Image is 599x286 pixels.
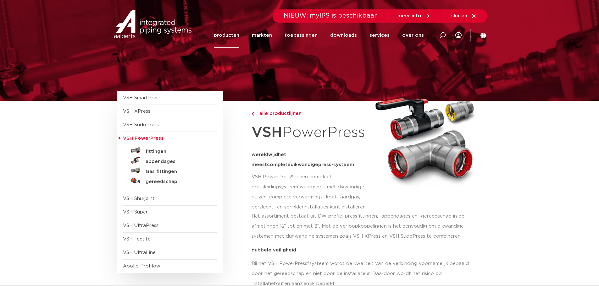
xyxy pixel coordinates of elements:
[123,175,217,186] a: gereedschap
[123,237,151,241] a: VSH Tectite
[214,23,424,48] nav: Menu
[252,211,479,241] p: Het assortiment bestaat uit DW-profiel pressfittingen, -appendages en -gereedschap in de afmeting...
[123,136,164,141] span: VSH PowerPress
[284,13,377,19] span: NIEUW: myIPS is beschikbaar
[146,149,208,154] h5: fittingen
[451,13,467,18] span: sluiten
[123,122,159,127] a: VSH SudoPress
[252,152,278,157] span: wereldwijd
[330,23,357,48] a: downloads
[397,13,431,19] a: meer info
[267,162,291,167] span: complete
[252,112,254,116] img: chevron-right.svg
[451,13,477,19] a: sluiten
[123,95,161,100] a: VSH SmartPress
[397,13,421,18] span: meer info
[252,121,369,145] h1: PowerPress
[252,261,307,266] span: Bij het VSH PowerPress
[318,162,354,167] span: press-systeem
[256,111,302,116] span: alle productlijnen
[123,250,156,255] a: VSH UltraLine
[252,248,479,252] p: dubbele veiligheid
[252,125,282,140] strong: VSH
[123,109,150,114] a: VSH XPress
[214,23,239,48] a: producten
[146,169,208,175] h5: Gas fittingen
[123,145,217,155] a: fittingen
[146,159,208,165] h5: appendages
[252,110,369,117] a: alle productlijnen
[146,179,208,185] h5: gereedschap
[123,155,217,165] a: appendages
[123,264,160,268] a: Apollo ProFlow
[252,152,286,167] span: het meest
[123,223,158,228] a: VSH UltraPress
[123,210,148,214] a: VSH Super
[402,23,424,48] a: over ons
[252,172,369,212] p: VSH PowerPress® is een compleet pressleidingsysteem waarmee u met dikwandige buizen, complete ver...
[123,196,155,201] a: VSH Shurjoint
[285,23,318,48] a: toepassingen
[123,165,217,175] a: Gas fittingen
[307,261,309,266] span: ®
[291,162,318,167] span: dikwandige
[369,23,390,48] a: services
[455,23,462,48] div: my IPS
[252,261,469,286] span: systeem wordt de kwaliteit van de verbinding voornamelijk bepaald door het gereedschap en niet do...
[252,23,272,48] a: markten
